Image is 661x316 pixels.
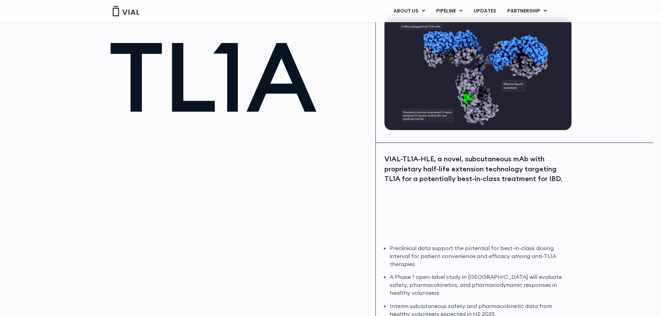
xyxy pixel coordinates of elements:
img: TL1A antibody diagram. [384,18,571,130]
h1: TL1A [109,28,369,125]
img: Vial Logo [112,6,140,16]
li: A Phase 1 open-label study in [GEOGRAPHIC_DATA] will evaluate safety, pharmacokinetics, and pharm... [390,273,570,297]
a: PARTNERSHIPMenu Toggle [502,5,552,17]
a: PIPELINEMenu Toggle [431,5,468,17]
div: VIAL-TL1A-HLE, a novel, subcutaneous mAb with proprietary half-life extension technology targetin... [384,154,570,184]
a: ABOUT USMenu Toggle [388,5,430,17]
a: UPDATES [468,5,501,17]
li: Preclinical data support the potential for best-in-class dosing interval for patient convenience ... [390,244,570,268]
